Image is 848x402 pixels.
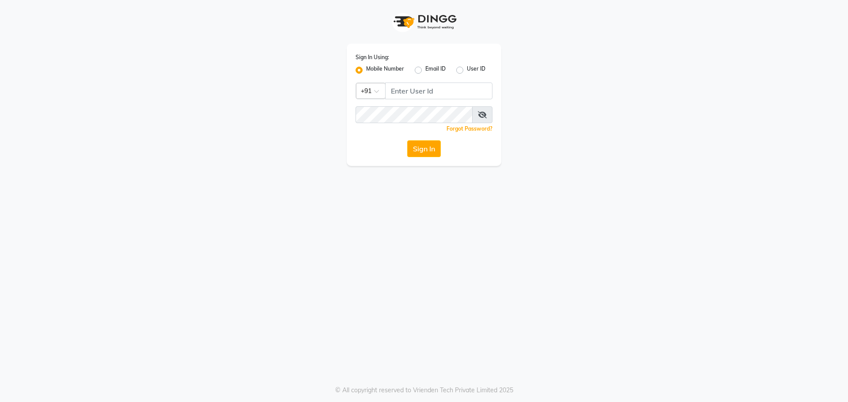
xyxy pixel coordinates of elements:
label: User ID [467,65,485,75]
button: Sign In [407,140,441,157]
label: Mobile Number [366,65,404,75]
input: Username [385,83,492,99]
img: logo1.svg [389,9,459,35]
a: Forgot Password? [447,125,492,132]
input: Username [356,106,473,123]
label: Email ID [425,65,446,75]
label: Sign In Using: [356,53,389,61]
